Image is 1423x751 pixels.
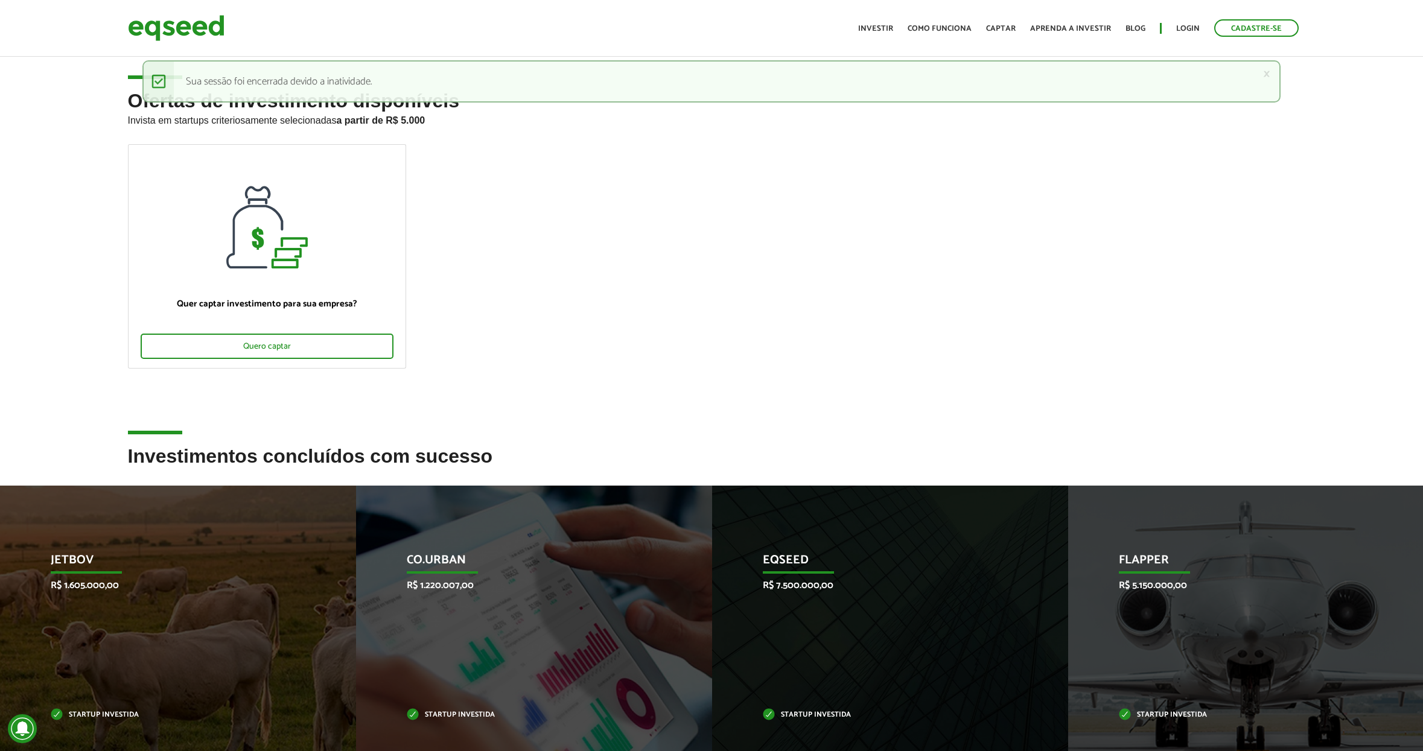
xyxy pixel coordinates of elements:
p: Startup investida [407,712,643,718]
a: Investir [858,25,893,33]
p: R$ 5.150.000,00 [1119,580,1355,591]
p: EqSeed [763,553,999,574]
a: × [1263,68,1270,80]
a: Quer captar investimento para sua empresa? Quero captar [128,144,406,369]
p: Startup investida [1119,712,1355,718]
div: Quero captar [141,334,393,359]
p: Co.Urban [407,553,643,574]
strong: a partir de R$ 5.000 [336,115,425,125]
a: Blog [1125,25,1145,33]
h2: Investimentos concluídos com sucesso [128,446,1296,485]
p: R$ 1.220.007,00 [407,580,643,591]
p: R$ 7.500.000,00 [763,580,999,591]
p: Startup investida [763,712,999,718]
p: JetBov [51,553,287,574]
p: Startup investida [51,712,287,718]
p: Quer captar investimento para sua empresa? [141,299,393,309]
div: Sua sessão foi encerrada devido a inatividade. [142,60,1281,103]
a: Como funciona [908,25,972,33]
h2: Ofertas de investimento disponíveis [128,90,1296,144]
p: Invista em startups criteriosamente selecionadas [128,112,1296,126]
a: Captar [986,25,1016,33]
a: Login [1176,25,1200,33]
img: EqSeed [128,12,224,44]
a: Aprenda a investir [1030,25,1111,33]
p: Flapper [1119,553,1355,574]
p: R$ 1.605.000,00 [51,580,287,591]
a: Cadastre-se [1214,19,1299,37]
